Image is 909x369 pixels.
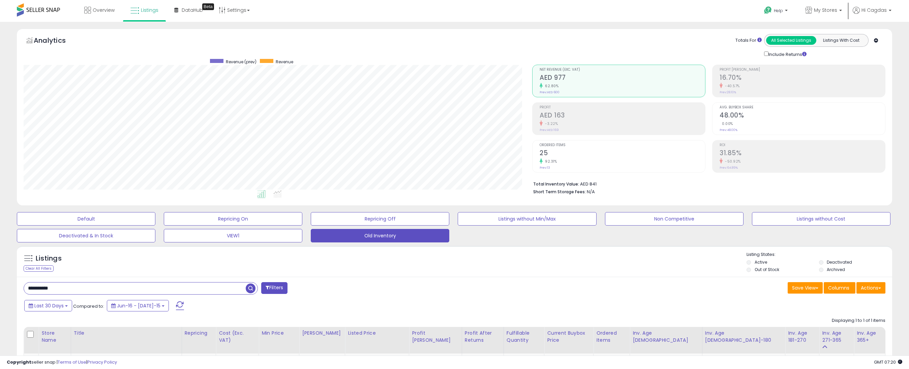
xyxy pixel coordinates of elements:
[74,330,179,337] div: Title
[17,229,155,242] button: Deactivated & In Stock
[723,159,741,164] small: -50.92%
[861,7,887,13] span: Hi Cagdas
[58,359,86,365] a: Terms of Use
[41,330,68,344] div: Store Name
[543,121,558,126] small: -3.22%
[540,68,705,72] span: Net Revenue (Exc. VAT)
[87,359,117,365] a: Privacy Policy
[857,330,882,344] div: Inv. Age 365+
[605,212,744,226] button: Non Competitive
[720,106,885,109] span: Avg. Buybox Share
[540,106,705,109] span: Profit
[759,1,794,22] a: Help
[832,317,885,324] div: Displaying 1 to 1 of 1 items
[107,300,169,311] button: Jun-16 - [DATE]-15
[202,3,214,10] div: Tooltip anchor
[735,37,762,44] div: Totals For
[164,212,302,226] button: Repricing On
[540,74,705,83] h2: AED 977
[7,359,31,365] strong: Copyright
[540,111,705,121] h2: AED 163
[788,330,816,344] div: Inv. Age 181-270
[7,359,117,366] div: seller snap | |
[827,267,845,272] label: Archived
[720,128,737,132] small: Prev: 48.00%
[816,36,866,45] button: Listings With Cost
[822,330,851,344] div: Inv. Age 271-365
[720,74,885,83] h2: 16.70%
[755,259,767,265] label: Active
[458,212,596,226] button: Listings without Min/Max
[755,267,779,272] label: Out of Stock
[814,7,837,13] span: My Stores
[34,302,64,309] span: Last 30 Days
[587,189,595,195] span: N/A
[302,330,342,337] div: [PERSON_NAME]
[182,7,203,13] span: DataHub
[276,59,293,65] span: Revenue
[747,251,892,258] p: Listing States:
[720,166,738,170] small: Prev: 64.89%
[348,330,406,337] div: Listed Price
[720,121,733,126] small: 0.00%
[720,149,885,158] h2: 31.85%
[720,68,885,72] span: Profit [PERSON_NAME]
[828,284,849,291] span: Columns
[93,7,115,13] span: Overview
[720,143,885,147] span: ROI
[507,330,541,344] div: Fulfillable Quantity
[533,189,586,195] b: Short Term Storage Fees:
[723,83,740,89] small: -40.57%
[774,8,783,13] span: Help
[540,166,550,170] small: Prev: 13
[141,7,158,13] span: Listings
[633,330,699,344] div: Inv. Age [DEMOGRAPHIC_DATA]
[226,59,256,65] span: Revenue (prev)
[540,90,559,94] small: Prev: AED 600
[540,143,705,147] span: Ordered Items
[788,282,823,294] button: Save View
[36,254,62,263] h5: Listings
[543,83,558,89] small: 62.80%
[540,128,559,132] small: Prev: AED 169
[261,282,287,294] button: Filters
[164,229,302,242] button: VIEW1
[262,330,296,337] div: Min Price
[117,302,160,309] span: Jun-16 - [DATE]-15
[752,212,890,226] button: Listings without Cost
[17,212,155,226] button: Default
[24,265,54,272] div: Clear All Filters
[759,50,815,58] div: Include Returns
[24,300,72,311] button: Last 30 Days
[533,181,579,187] b: Total Inventory Value:
[533,179,880,188] li: AED 841
[824,282,855,294] button: Columns
[766,36,816,45] button: All Selected Listings
[311,229,449,242] button: Old Inventory
[73,303,104,309] span: Compared to:
[547,330,590,344] div: Current Buybox Price
[596,330,627,344] div: Ordered Items
[311,212,449,226] button: Repricing Off
[185,330,213,337] div: Repricing
[853,7,891,22] a: Hi Cagdas
[764,6,772,14] i: Get Help
[219,330,256,344] div: Cost (Exc. VAT)
[705,330,782,344] div: Inv. Age [DEMOGRAPHIC_DATA]-180
[856,282,885,294] button: Actions
[543,159,557,164] small: 92.31%
[34,36,79,47] h5: Analytics
[465,330,501,344] div: Profit After Returns
[540,149,705,158] h2: 25
[720,111,885,121] h2: 48.00%
[412,330,459,344] div: Profit [PERSON_NAME]
[874,359,902,365] span: 2025-08-16 07:20 GMT
[720,90,736,94] small: Prev: 28.10%
[827,259,852,265] label: Deactivated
